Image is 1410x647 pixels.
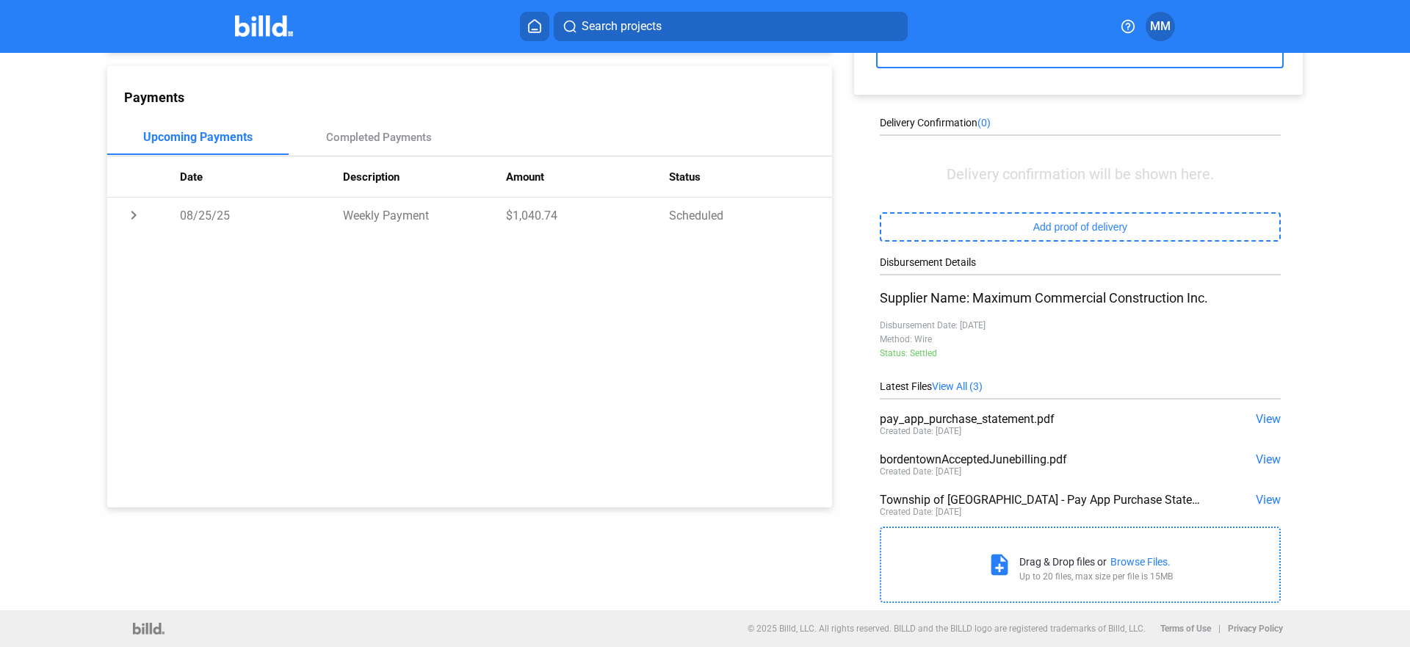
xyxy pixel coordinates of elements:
[880,348,1281,358] div: Status: Settled
[880,426,961,436] div: Created Date: [DATE]
[506,198,669,233] td: $1,040.74
[1033,221,1127,233] span: Add proof of delivery
[669,156,832,198] th: Status
[977,117,991,129] span: (0)
[1256,493,1281,507] span: View
[932,380,983,392] span: View All (3)
[180,156,343,198] th: Date
[582,18,662,35] span: Search projects
[987,552,1012,577] mat-icon: note_add
[880,493,1201,507] div: Township of [GEOGRAPHIC_DATA] - Pay App Purchase Statement.pdf
[880,212,1281,242] button: Add proof of delivery
[554,12,908,41] button: Search projects
[1228,623,1283,634] b: Privacy Policy
[1110,556,1171,568] div: Browse Files.
[880,412,1201,426] div: pay_app_purchase_statement.pdf
[880,165,1281,183] div: Delivery confirmation will be shown here.
[1019,571,1173,582] div: Up to 20 files, max size per file is 15MB
[880,117,1281,129] div: Delivery Confirmation
[669,198,832,233] td: Scheduled
[880,466,961,477] div: Created Date: [DATE]
[880,290,1281,306] div: Supplier Name: Maximum Commercial Construction Inc.
[133,623,164,635] img: logo
[880,256,1281,268] div: Disbursement Details
[880,334,1281,344] div: Method: Wire
[124,90,832,105] div: Payments
[235,15,293,37] img: Billd Company Logo
[1256,412,1281,426] span: View
[506,156,669,198] th: Amount
[880,507,961,517] div: Created Date: [DATE]
[1256,452,1281,466] span: View
[880,380,1281,392] div: Latest Files
[343,198,506,233] td: Weekly Payment
[1150,18,1171,35] span: MM
[880,320,1281,330] div: Disbursement Date: [DATE]
[180,198,343,233] td: 08/25/25
[748,623,1146,634] p: © 2025 Billd, LLC. All rights reserved. BILLD and the BILLD logo are registered trademarks of Bil...
[343,156,506,198] th: Description
[1019,556,1107,568] div: Drag & Drop files or
[1146,12,1175,41] button: MM
[143,130,253,144] div: Upcoming Payments
[1218,623,1221,634] p: |
[880,452,1201,466] div: bordentownAcceptedJunebilling.pdf
[326,131,432,144] div: Completed Payments
[1160,623,1211,634] b: Terms of Use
